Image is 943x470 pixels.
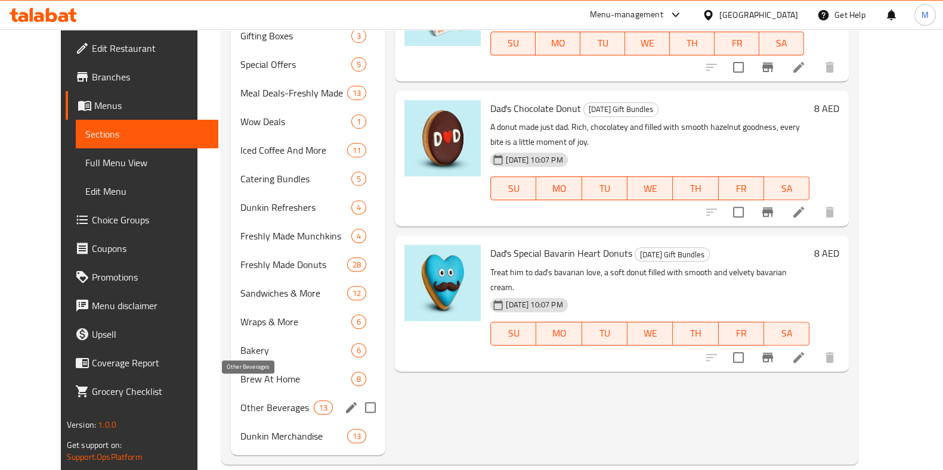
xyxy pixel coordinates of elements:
[352,345,366,356] span: 6
[764,322,809,346] button: SA
[347,143,366,157] div: items
[630,35,665,52] span: WE
[726,345,751,370] span: Select to update
[231,250,385,279] div: Freshly Made Donuts28
[490,120,809,150] p: A donut made just dad. Rich, chocolatey and filled with smooth hazelnut goodness, every bite is a...
[348,288,366,299] span: 12
[66,348,218,377] a: Coverage Report
[240,429,347,443] span: Dunkin Merchandise
[314,400,333,415] div: items
[585,35,620,52] span: TU
[587,180,623,197] span: TU
[66,91,218,120] a: Menus
[791,205,806,219] a: Edit menu item
[678,180,713,197] span: TH
[231,79,385,107] div: Meal Deals-Freshly Made13
[582,322,627,346] button: TU
[580,32,625,55] button: TU
[352,316,366,328] span: 6
[348,145,366,156] span: 11
[66,206,218,234] a: Choice Groups
[719,322,764,346] button: FR
[240,29,351,43] span: Gifting Boxes
[351,200,366,214] div: items
[719,35,755,52] span: FR
[759,32,804,55] button: SA
[85,127,209,141] span: Sections
[231,307,385,336] div: Wraps & More6
[240,372,351,386] span: Brew At Home
[536,322,582,346] button: MO
[348,259,366,270] span: 28
[66,234,218,263] a: Coupons
[76,120,218,148] a: Sections
[724,180,759,197] span: FR
[240,86,347,100] span: Meal Deals-Freshly Made
[92,384,209,399] span: Grocery Checklist
[496,35,531,52] span: SU
[352,373,366,385] span: 8
[67,417,96,432] span: Version:
[231,222,385,250] div: Freshly Made Munchkins4
[501,299,567,310] span: [DATE] 10:07 PM
[536,176,582,200] button: MO
[231,422,385,450] div: Dunkin Merchandise13
[231,336,385,365] div: Bakery6
[231,136,385,164] div: Iced Coffee And More11
[627,322,673,346] button: WE
[348,431,366,442] span: 13
[231,393,385,422] div: Other Beverages13edit
[240,143,347,157] span: Iced Coffee And More
[490,265,809,295] p: Treat him to dad’s bavarian love, a soft donut filled with smooth and velvety bavarian cream.
[92,70,209,84] span: Branches
[92,356,209,370] span: Coverage Report
[231,107,385,136] div: Wow Deals1
[347,257,366,272] div: items
[587,325,623,342] span: TU
[231,21,385,50] div: Gifting Boxes3
[753,53,782,82] button: Branch-specific-item
[231,279,385,307] div: Sandwiches & More12
[351,29,366,43] div: items
[348,88,366,99] span: 13
[240,343,351,357] div: Bakery
[85,155,209,170] span: Full Menu View
[404,100,481,176] img: Dad's Chocolate Donut
[231,193,385,222] div: Dunkin Refreshers4
[490,99,581,117] span: Dad's Chocolate Donut
[231,365,385,393] div: Brew At Home8
[66,263,218,291] a: Promotions
[351,343,366,357] div: items
[240,172,351,186] div: Catering Bundles
[496,325,531,342] span: SU
[490,322,536,346] button: SU
[635,247,710,262] div: Father's Day Gift Bundles
[590,8,663,22] div: Menu-management
[347,429,366,443] div: items
[791,350,806,365] a: Edit menu item
[404,245,481,321] img: Dad's Special Bavarin Heart Donuts
[814,245,839,262] h6: 8 AED
[627,176,673,200] button: WE
[635,248,709,262] span: [DATE] Gift Bundles
[352,202,366,213] span: 4
[92,41,209,55] span: Edit Restaurant
[347,86,366,100] div: items
[791,60,806,74] a: Edit menu item
[240,229,351,243] span: Freshly Made Munchkins
[240,315,351,329] span: Wraps & More
[351,315,366,329] div: items
[66,377,218,406] a: Grocery Checklist
[76,148,218,177] a: Full Menu View
[67,437,122,453] span: Get support on:
[815,198,844,226] button: delete
[92,213,209,227] span: Choice Groups
[240,114,351,129] span: Wow Deals
[814,100,839,117] h6: 8 AED
[719,176,764,200] button: FR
